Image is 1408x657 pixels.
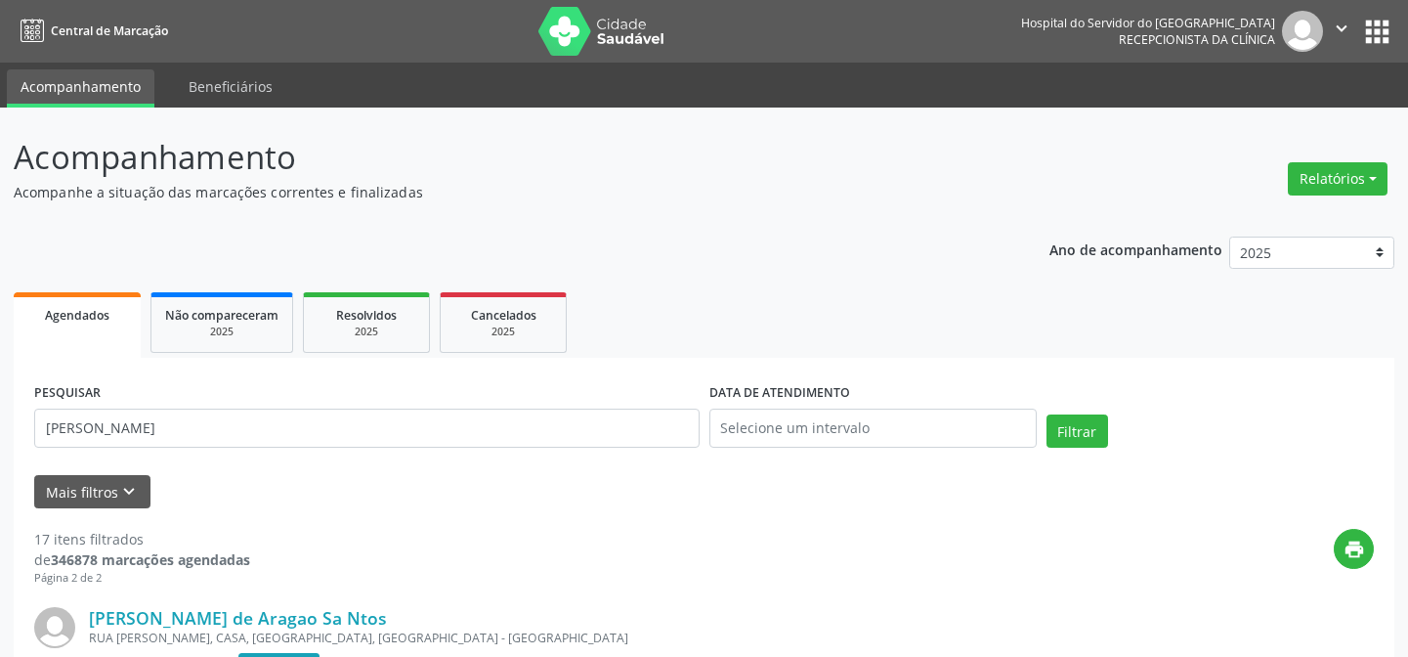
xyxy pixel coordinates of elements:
[318,325,415,339] div: 2025
[1334,529,1374,569] button: print
[34,409,700,448] input: Nome, código do beneficiário ou CPF
[1360,15,1394,49] button: apps
[14,182,980,202] p: Acompanhe a situação das marcações correntes e finalizadas
[34,475,150,509] button: Mais filtroskeyboard_arrow_down
[336,307,397,324] span: Resolvidos
[89,630,1081,646] div: RUA [PERSON_NAME], CASA, [GEOGRAPHIC_DATA], [GEOGRAPHIC_DATA] - [GEOGRAPHIC_DATA]
[1049,237,1222,261] p: Ano de acompanhamento
[34,570,250,587] div: Página 2 de 2
[1021,15,1275,31] div: Hospital do Servidor do [GEOGRAPHIC_DATA]
[709,409,1037,448] input: Selecione um intervalo
[1046,415,1108,448] button: Filtrar
[34,549,250,570] div: de
[45,307,109,324] span: Agendados
[34,607,75,648] img: img
[34,378,101,409] label: PESQUISAR
[471,307,536,324] span: Cancelados
[34,529,250,549] div: 17 itens filtrados
[1344,539,1365,560] i: print
[1282,11,1323,52] img: img
[165,325,278,339] div: 2025
[175,69,286,104] a: Beneficiários
[1331,18,1352,39] i: 
[454,325,552,339] div: 2025
[1323,11,1360,52] button: 
[14,15,168,47] a: Central de Marcação
[7,69,154,108] a: Acompanhamento
[1119,31,1275,48] span: Recepcionista da clínica
[709,378,850,409] label: DATA DE ATENDIMENTO
[51,22,168,39] span: Central de Marcação
[1288,162,1387,196] button: Relatórios
[89,607,387,629] a: [PERSON_NAME] de Aragao Sa Ntos
[165,307,278,324] span: Não compareceram
[51,550,250,569] strong: 346878 marcações agendadas
[14,133,980,182] p: Acompanhamento
[118,481,140,503] i: keyboard_arrow_down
